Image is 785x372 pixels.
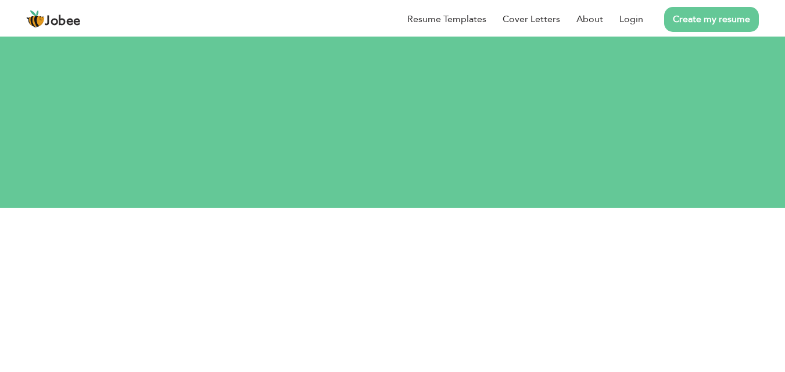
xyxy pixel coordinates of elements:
[26,10,45,28] img: jobee.io
[45,15,81,28] span: Jobee
[576,12,603,26] a: About
[664,7,759,32] a: Create my resume
[407,12,486,26] a: Resume Templates
[619,12,643,26] a: Login
[26,10,81,28] a: Jobee
[503,12,560,26] a: Cover Letters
